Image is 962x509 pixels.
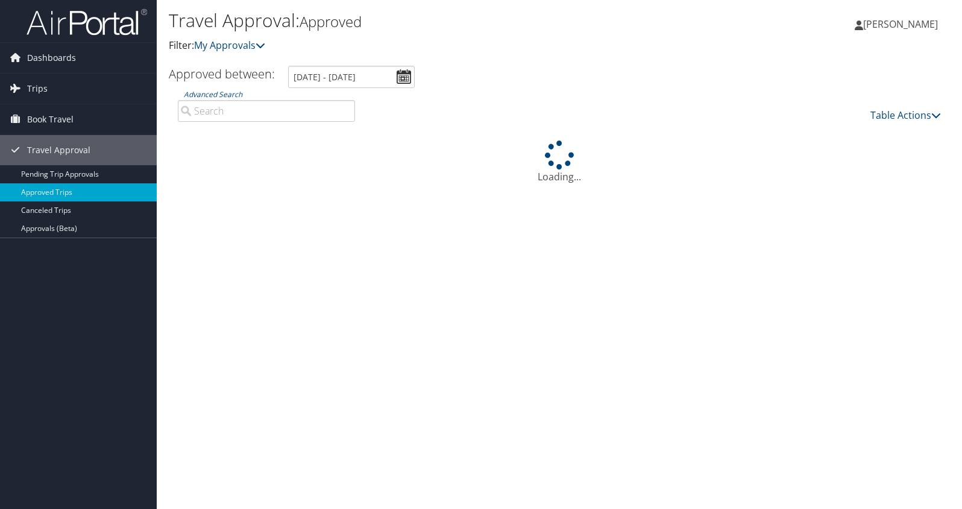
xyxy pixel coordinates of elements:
a: Advanced Search [184,89,242,100]
img: airportal-logo.png [27,8,147,36]
h1: Travel Approval: [169,8,690,33]
a: My Approvals [194,39,265,52]
p: Filter: [169,38,690,54]
div: Loading... [169,141,950,184]
span: [PERSON_NAME] [863,17,938,31]
input: Advanced Search [178,100,355,122]
a: Table Actions [870,109,941,122]
input: [DATE] - [DATE] [288,66,415,88]
a: [PERSON_NAME] [855,6,950,42]
span: Dashboards [27,43,76,73]
h3: Approved between: [169,66,275,82]
span: Travel Approval [27,135,90,165]
span: Book Travel [27,104,74,134]
small: Approved [300,11,362,31]
span: Trips [27,74,48,104]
